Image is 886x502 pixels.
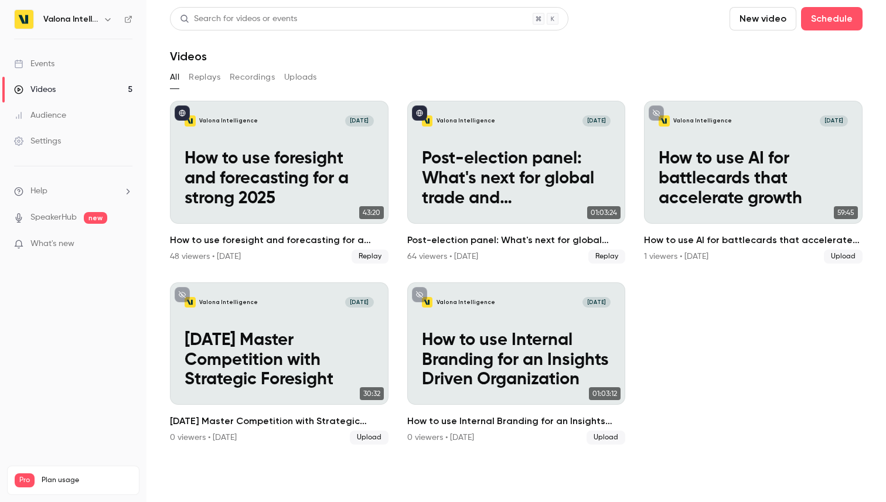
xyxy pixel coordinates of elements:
span: Help [30,185,47,197]
div: Videos [14,84,56,95]
button: Replays [189,68,220,87]
p: Valona Intelligence [199,117,258,125]
div: 0 viewers • [DATE] [170,432,237,443]
p: How to use Internal Branding for an Insights Driven Organization [422,331,611,390]
span: What's new [30,238,74,250]
button: All [170,68,179,87]
li: How to use Internal Branding for an Insights Driven Organization [407,282,626,445]
h1: Videos [170,49,207,63]
span: Replay [588,250,625,264]
button: New video [730,7,796,30]
div: Audience [14,110,66,121]
a: How to use foresight and forecasting for a strong 2025Valona Intelligence[DATE]How to use foresig... [170,101,389,264]
li: How to use foresight and forecasting for a strong 2025 [170,101,389,264]
img: How to use Internal Branding for an Insights Driven Organization [422,297,433,308]
button: Schedule [801,7,863,30]
span: [DATE] [582,115,611,127]
div: 48 viewers • [DATE] [170,251,241,262]
iframe: Noticeable Trigger [118,239,132,250]
span: Upload [587,431,625,445]
a: SpeakerHub [30,211,77,224]
div: Search for videos or events [180,13,297,25]
button: unpublished [175,287,190,302]
img: How to use AI for battlecards that accelerate growth [659,115,670,127]
span: Upload [824,250,863,264]
a: 19 September Master Competition with Strategic ForesightValona Intelligence[DATE][DATE] Master Co... [170,282,389,445]
a: How to use Internal Branding for an Insights Driven OrganizationValona Intelligence[DATE]How to u... [407,282,626,445]
span: Upload [350,431,389,445]
ul: Videos [170,101,863,445]
a: How to use AI for battlecards that accelerate growthValona Intelligence[DATE]How to use AI for ba... [644,101,863,264]
h6: Valona Intelligence [43,13,98,25]
h2: How to use AI for battlecards that accelerate growth [644,233,863,247]
img: Post-election panel: What's next for global trade and sustainability? [422,115,433,127]
span: 59:45 [834,206,858,219]
span: [DATE] [345,297,373,308]
a: Post-election panel: What's next for global trade and sustainability?Valona Intelligence[DATE]Pos... [407,101,626,264]
section: Videos [170,7,863,495]
li: help-dropdown-opener [14,185,132,197]
span: 01:03:24 [587,206,621,219]
span: 30:32 [360,387,384,400]
p: Valona Intelligence [437,299,495,306]
div: 0 viewers • [DATE] [407,432,474,443]
button: published [412,105,427,121]
p: Valona Intelligence [673,117,732,125]
p: How to use foresight and forecasting for a strong 2025 [185,149,373,209]
img: How to use foresight and forecasting for a strong 2025 [185,115,196,127]
span: [DATE] [582,297,611,308]
img: Valona Intelligence [15,10,33,29]
h2: [DATE] Master Competition with Strategic Foresight [170,414,389,428]
p: How to use AI for battlecards that accelerate growth [659,149,847,209]
div: Events [14,58,54,70]
button: Recordings [230,68,275,87]
h2: How to use Internal Branding for an Insights Driven Organization [407,414,626,428]
span: 01:03:12 [589,387,621,400]
span: [DATE] [820,115,848,127]
p: Post-election panel: What's next for global trade and sustainability? [422,149,611,209]
button: published [175,105,190,121]
p: Valona Intelligence [199,299,258,306]
img: 19 September Master Competition with Strategic Foresight [185,297,196,308]
li: 19 September Master Competition with Strategic Foresight [170,282,389,445]
h2: Post-election panel: What's next for global trade and sustainability? [407,233,626,247]
div: 1 viewers • [DATE] [644,251,708,262]
div: 64 viewers • [DATE] [407,251,478,262]
span: 43:20 [359,206,384,219]
p: Valona Intelligence [437,117,495,125]
span: Replay [352,250,389,264]
button: unpublished [412,287,427,302]
span: Plan usage [42,476,132,485]
h2: How to use foresight and forecasting for a strong 2025 [170,233,389,247]
div: Settings [14,135,61,147]
span: new [84,212,107,224]
li: How to use AI for battlecards that accelerate growth [644,101,863,264]
p: [DATE] Master Competition with Strategic Foresight [185,331,373,390]
span: [DATE] [345,115,373,127]
button: unpublished [649,105,664,121]
li: Post-election panel: What's next for global trade and sustainability? [407,101,626,264]
button: Uploads [284,68,317,87]
span: Pro [15,473,35,487]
